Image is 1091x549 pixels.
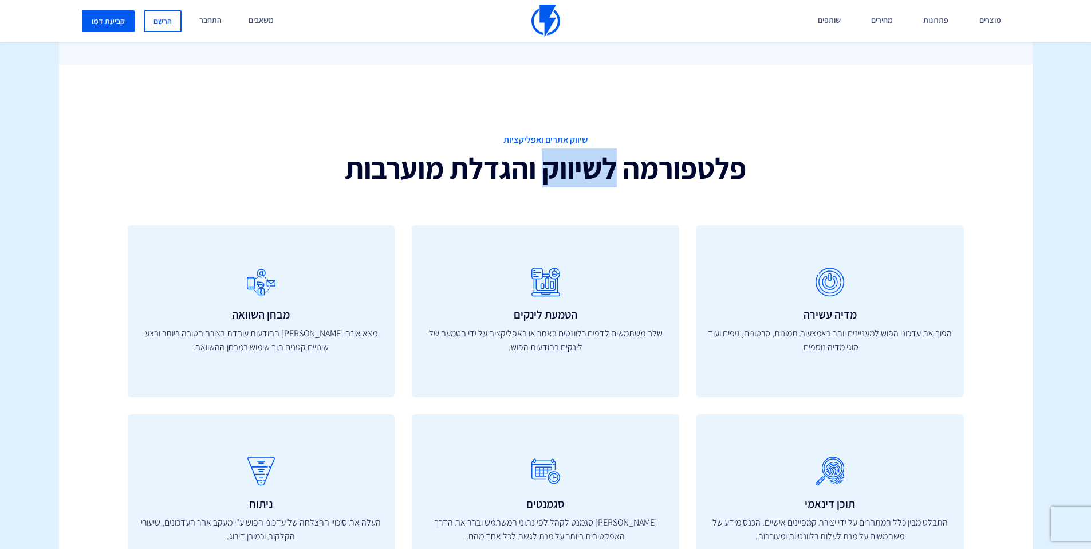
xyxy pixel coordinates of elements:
a: הרשם [144,10,182,32]
p: העלה את סיכויי ההצלחה של עדכוני הפוש ע"י מעקב אחר העדכונים, שיעורי הקלקות וכמובן דירוג. [139,516,384,543]
p: מצא איזה [PERSON_NAME] ההודעות עובדת בצורה הטובה ביותר ובצע שינויים קטנים תוך שימוש במבחן ההשוואה. [139,327,384,354]
h3: מדיה עשירה [708,308,952,321]
h2: פלטפורמה לשיווק והגדלת מוערבות [341,152,750,185]
span: שיווק אתרים ואפליקציות [341,134,750,147]
h3: ניתוח [139,497,384,510]
h3: מבחן השוואה [139,308,384,321]
h3: הטמעת לינקים [423,308,668,321]
a: קביעת דמו [82,10,135,32]
h3: סגמנטים [423,497,668,510]
p: [PERSON_NAME] סגמנט לקהל לפי נתוני המשתמש ובחר את הדרך האפקטיבית ביותר על מנת לגשת לכל אחד מהם. [423,516,668,543]
p: התבלט מבין כלל המתחרים על ידי יצירת קמפיינים אישיים. הכנס מידע של משתמשים על מנת לעלות רלוונטיות ... [708,516,952,543]
p: הפוך את עדכוני הפוש למעניינים יותר באמצעות תמונות, סרטונים, גיפים ועוד סוגי מדיה נוספים. [708,327,952,354]
p: שלח משתמשים לדפים רלוונטים באתר או באפליקציה על ידי הטמעה של לינקים בהודעות הפוש. [423,327,668,354]
h3: תוכן דינאמי [708,497,952,510]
